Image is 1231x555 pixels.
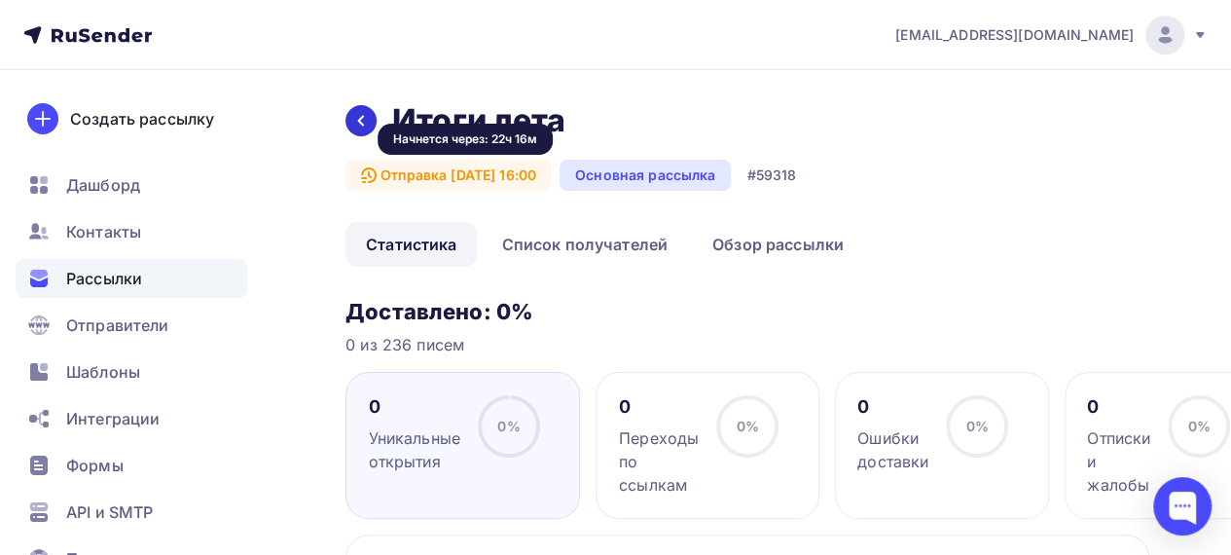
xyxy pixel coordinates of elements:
[746,166,796,185] div: #59318
[692,222,864,267] a: Обзор рассылки
[369,426,460,473] div: Уникальные открытия
[16,446,247,485] a: Формы
[1087,426,1150,497] div: Отписки и жалобы
[345,222,477,267] a: Статистика
[16,259,247,298] a: Рассылки
[1087,395,1150,419] div: 0
[966,418,989,434] span: 0%
[16,212,247,251] a: Контакты
[66,314,169,337] span: Отправители
[345,160,552,191] div: Отправка [DATE] 16:00
[619,395,699,419] div: 0
[66,173,140,197] span: Дашборд
[16,306,247,345] a: Отправители
[895,25,1134,45] span: [EMAIL_ADDRESS][DOMAIN_NAME]
[497,418,520,434] span: 0%
[895,16,1208,55] a: [EMAIL_ADDRESS][DOMAIN_NAME]
[66,454,124,477] span: Формы
[857,426,928,473] div: Ошибки доставки
[16,166,247,204] a: Дашборд
[345,298,1149,325] h3: Доставлено: 0%
[16,352,247,391] a: Шаблоны
[66,500,153,524] span: API и SMTP
[70,107,214,130] div: Создать рассылку
[378,124,553,155] div: Начнется через: 22ч 16м
[345,333,1149,356] div: 0 из 236 писем
[66,360,140,384] span: Шаблоны
[66,267,142,290] span: Рассылки
[66,220,141,243] span: Контакты
[857,395,928,419] div: 0
[1188,418,1211,434] span: 0%
[66,407,160,430] span: Интеграции
[392,101,565,140] h2: Итоги лета
[736,418,758,434] span: 0%
[481,222,688,267] a: Список получателей
[619,426,699,497] div: Переходы по ссылкам
[369,395,460,419] div: 0
[560,160,731,191] div: Основная рассылка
